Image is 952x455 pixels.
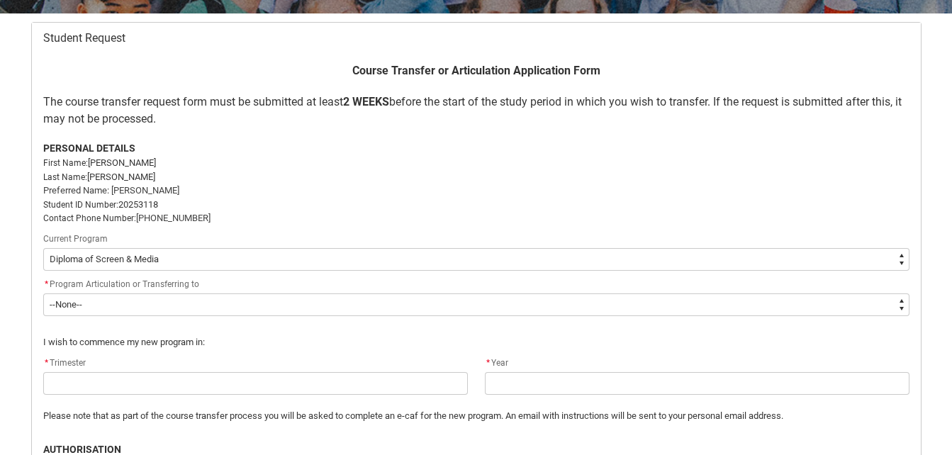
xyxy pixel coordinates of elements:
b: AUTHORISATION [43,444,121,455]
strong: Course Transfer or Articulation Application Form [352,64,600,77]
strong: PERSONAL DETAILS [43,142,135,154]
span: Current Program [43,234,108,244]
span: Student Request [43,31,125,45]
p: [PERSON_NAME] [43,156,909,170]
p: [PERSON_NAME] [43,170,909,184]
p: 20253118 [43,198,909,212]
strong: 2 WEEKS [343,95,389,108]
span: Program Articulation or Transferring to [50,279,199,289]
span: Year [485,358,508,368]
span: Student ID Number: [43,200,118,210]
p: I wish to commence my new program in: [43,335,909,349]
abbr: required [45,358,48,368]
abbr: required [486,358,490,368]
span: Contact Phone Number: [43,213,136,223]
span: First Name: [43,158,88,168]
span: Trimester [43,358,86,368]
span: [PHONE_NUMBER] [136,213,211,223]
span: Preferred Name: [PERSON_NAME] [43,185,179,196]
abbr: required [45,279,48,289]
span: The course transfer request form must be submitted at least [43,95,343,108]
p: Please note that as part of the course transfer process you will be asked to complete an e-caf fo... [43,409,909,423]
span: Last Name: [43,172,87,182]
span: before the start of the study period in which you wish to transfer. If the request is submitted a... [43,95,902,125]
